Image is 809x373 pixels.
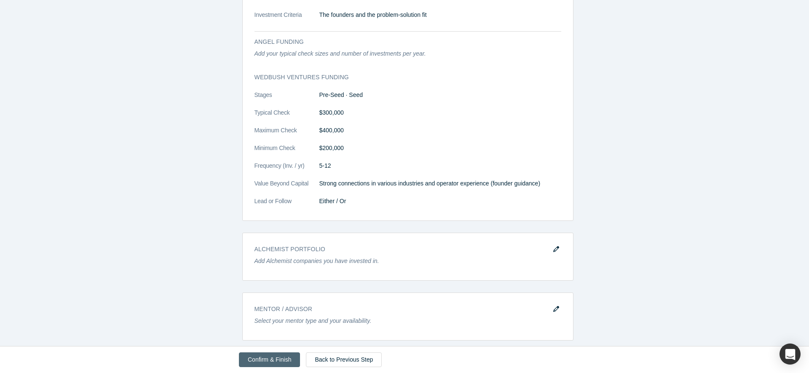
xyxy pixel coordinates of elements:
[254,144,319,161] dt: Minimum Check
[254,317,561,325] p: Select your mentor type and your availability.
[306,352,382,367] a: Back to Previous Step
[319,144,561,153] dd: $200,000
[254,11,319,28] dt: Investment Criteria
[254,161,319,179] dt: Frequency (Inv. / yr)
[254,108,319,126] dt: Typical Check
[254,126,319,144] dt: Maximum Check
[319,11,561,19] p: The founders and the problem-solution fit
[319,197,561,206] dd: Either / Or
[254,38,549,46] h3: Angel Funding
[254,91,319,108] dt: Stages
[239,352,300,367] button: Confirm & Finish
[254,305,549,314] h3: Mentor / Advisor
[254,49,561,58] p: Add your typical check sizes and number of investments per year.
[319,126,561,135] dd: $400,000
[254,257,561,266] p: Add Alchemist companies you have invested in.
[319,179,561,188] p: Strong connections in various industries and operator experience (founder guidance)
[254,197,319,215] dt: Lead or Follow
[319,161,561,170] dd: 5-12
[319,108,561,117] dd: $300,000
[319,91,561,99] dd: Pre-Seed · Seed
[254,179,319,197] dt: Value Beyond Capital
[254,73,549,82] h3: Wedbush Ventures funding
[254,245,549,254] h3: Alchemist Portfolio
